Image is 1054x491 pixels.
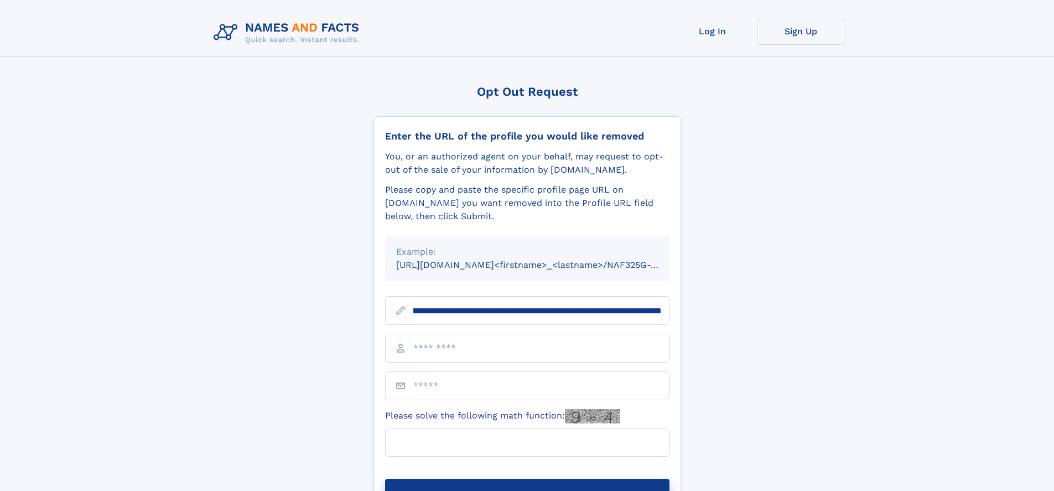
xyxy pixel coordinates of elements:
[373,85,681,99] div: Opt Out Request
[757,18,845,45] a: Sign Up
[396,260,690,270] small: [URL][DOMAIN_NAME]<firstname>_<lastname>/NAF325G-xxxxxxxx
[385,150,669,177] div: You, or an authorized agent on your behalf, may request to opt-out of the sale of your informatio...
[385,409,620,423] label: Please solve the following math function:
[396,245,658,259] div: Example:
[385,183,669,223] div: Please copy and paste the specific profile page URL on [DOMAIN_NAME] you want removed into the Pr...
[209,18,368,48] img: Logo Names and Facts
[385,130,669,142] div: Enter the URL of the profile you would like removed
[668,18,757,45] a: Log In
